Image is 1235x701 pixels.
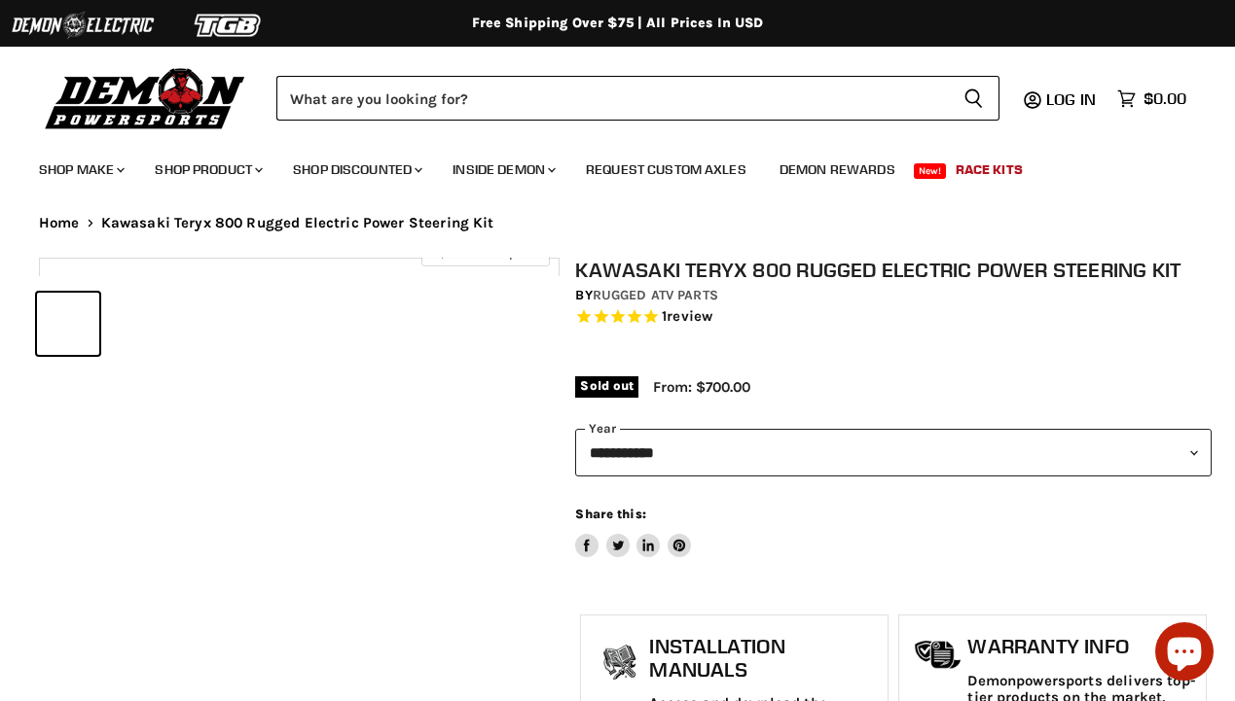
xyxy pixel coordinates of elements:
span: Rated 5.0 out of 5 stars 1 reviews [575,307,1212,328]
img: Demon Powersports [39,63,252,132]
div: by [575,285,1212,306]
h1: Kawasaki Teryx 800 Rugged Electric Power Steering Kit [575,258,1212,282]
a: Rugged ATV Parts [593,287,718,303]
form: Product [276,76,999,121]
h1: Installation Manuals [649,635,878,681]
a: Demon Rewards [765,150,910,190]
h1: Warranty Info [967,635,1196,658]
aside: Share this: [575,506,691,557]
span: Click to expand [431,245,539,260]
span: 1 reviews [662,307,712,325]
a: $0.00 [1108,85,1196,113]
span: Share this: [575,507,645,521]
button: Search [948,76,999,121]
img: warranty-icon.png [914,640,963,670]
a: Home [39,215,80,231]
select: year [575,429,1212,476]
a: Request Custom Axles [571,150,761,190]
span: From: $700.00 [653,378,750,396]
button: IMAGE thumbnail [37,293,99,355]
inbox-online-store-chat: Shopify online store chat [1149,622,1219,685]
img: Demon Electric Logo 2 [10,7,156,44]
ul: Main menu [24,142,1181,190]
span: $0.00 [1144,89,1186,108]
a: Shop Product [140,150,274,190]
a: Shop Discounted [278,150,434,190]
input: Search [276,76,948,121]
img: TGB Logo 2 [156,7,302,44]
img: install_manual-icon.png [596,640,644,688]
a: Shop Make [24,150,136,190]
a: Inside Demon [438,150,567,190]
span: Log in [1046,89,1096,109]
span: Kawasaki Teryx 800 Rugged Electric Power Steering Kit [101,215,494,231]
span: review [667,307,712,325]
span: New! [914,163,947,179]
span: Sold out [575,376,638,398]
a: Log in [1037,90,1108,108]
a: Race Kits [941,150,1037,190]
